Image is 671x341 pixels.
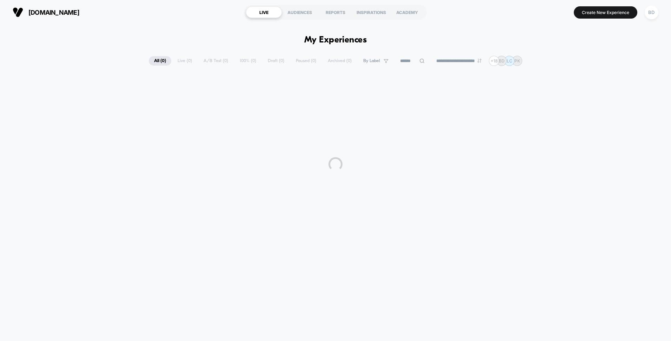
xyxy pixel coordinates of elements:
div: ACADEMY [389,7,425,18]
button: Create New Experience [574,6,637,19]
div: REPORTS [318,7,353,18]
button: BD [643,5,660,20]
div: LIVE [246,7,282,18]
h1: My Experiences [304,35,367,45]
div: + 18 [489,56,499,66]
img: Visually logo [13,7,23,18]
span: All ( 0 ) [149,56,171,66]
button: [DOMAIN_NAME] [11,7,81,18]
div: AUDIENCES [282,7,318,18]
p: PK [514,58,520,63]
img: end [477,59,481,63]
span: By Label [363,58,380,63]
p: BD [499,58,505,63]
span: [DOMAIN_NAME] [28,9,79,16]
div: BD [645,6,658,19]
p: LC [507,58,512,63]
div: INSPIRATIONS [353,7,389,18]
